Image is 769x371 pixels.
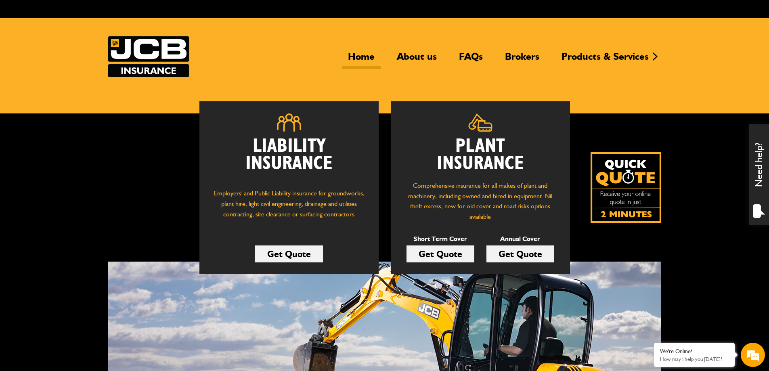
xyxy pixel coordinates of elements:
p: Employers' and Public Liability insurance for groundworks, plant hire, light civil engineering, d... [212,188,367,227]
img: Quick Quote [591,152,661,223]
a: About us [391,50,443,69]
p: Comprehensive insurance for all makes of plant and machinery, including owned and hired in equipm... [403,180,558,222]
p: Short Term Cover [407,234,474,244]
h2: Liability Insurance [212,138,367,180]
a: Get Quote [486,245,554,262]
a: Get Quote [255,245,323,262]
a: Get Quote [407,245,474,262]
a: Products & Services [555,50,655,69]
a: FAQs [453,50,489,69]
a: Get your insurance quote isn just 2-minutes [591,152,661,223]
a: Brokers [499,50,545,69]
div: We're Online! [660,348,729,355]
a: Home [342,50,381,69]
h2: Plant Insurance [403,138,558,172]
a: JCB Insurance Services [108,36,189,77]
img: JCB Insurance Services logo [108,36,189,77]
div: Need help? [749,124,769,225]
p: How may I help you today? [660,356,729,362]
p: Annual Cover [486,234,554,244]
